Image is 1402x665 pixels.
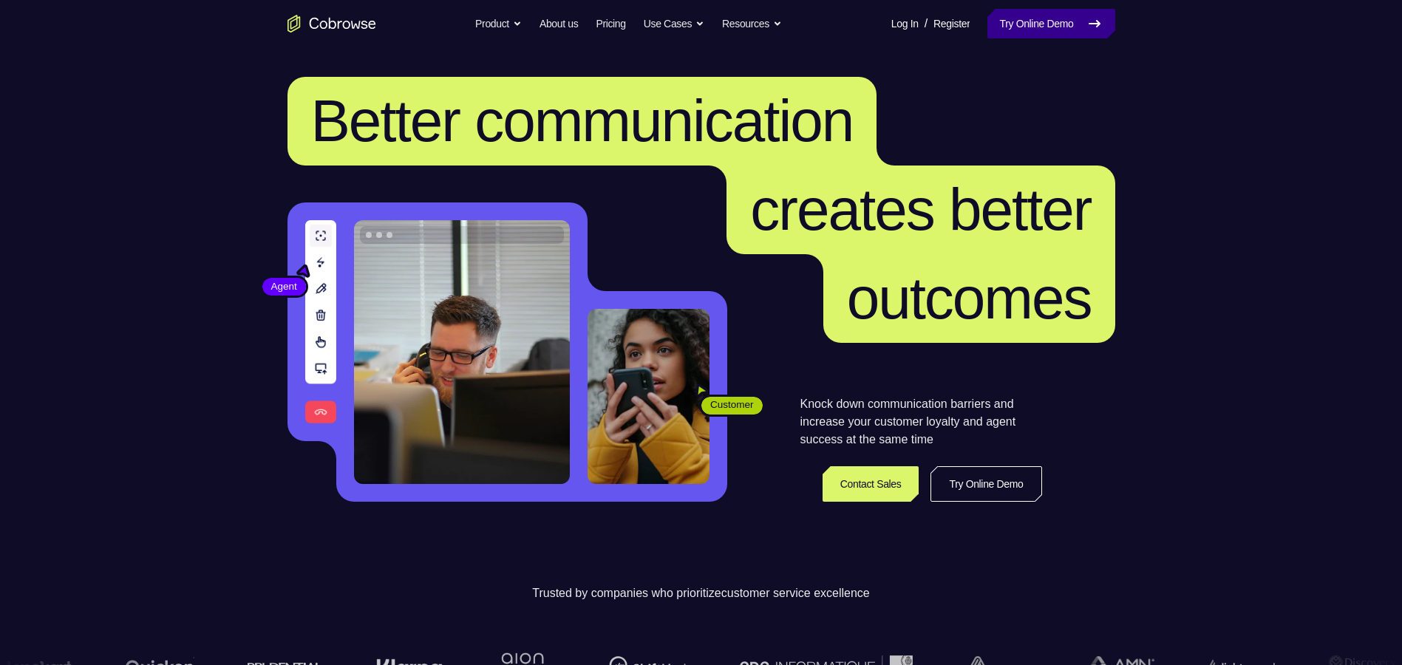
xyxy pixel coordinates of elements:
a: About us [540,9,578,38]
a: Go to the home page [287,15,376,33]
a: Try Online Demo [987,9,1115,38]
a: Contact Sales [823,466,919,502]
span: outcomes [847,265,1092,331]
button: Resources [722,9,782,38]
p: Knock down communication barriers and increase your customer loyalty and agent success at the sam... [800,395,1042,449]
a: Try Online Demo [930,466,1041,502]
span: creates better [750,177,1091,242]
span: / [925,15,928,33]
button: Product [475,9,522,38]
span: Better communication [311,88,854,154]
a: Register [933,9,970,38]
span: customer service excellence [721,587,870,599]
img: A customer holding their phone [588,309,709,484]
button: Use Cases [644,9,704,38]
a: Pricing [596,9,625,38]
a: Log In [891,9,919,38]
img: A customer support agent talking on the phone [354,220,570,484]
